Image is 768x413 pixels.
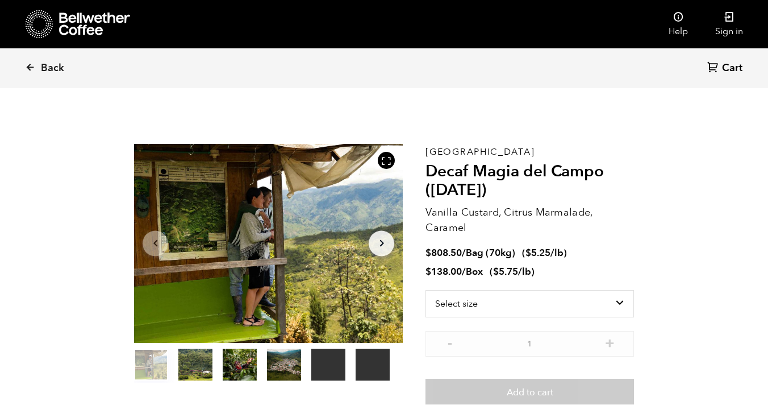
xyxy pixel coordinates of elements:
[425,162,634,200] h2: Decaf Magia del Campo ([DATE])
[425,246,462,259] bdi: 808.50
[722,61,742,75] span: Cart
[356,349,390,381] video: Your browser does not support the video tag.
[525,246,550,259] bdi: 5.25
[425,205,634,236] p: Vanilla Custard, Citrus Marmalade, Caramel
[707,61,745,76] a: Cart
[525,246,531,259] span: $
[425,246,431,259] span: $
[443,337,457,348] button: -
[425,265,462,278] bdi: 138.00
[603,337,617,348] button: +
[466,246,515,259] span: Bag (70kg)
[462,265,466,278] span: /
[462,246,466,259] span: /
[311,349,345,381] video: Your browser does not support the video tag.
[550,246,564,259] span: /lb
[493,265,518,278] bdi: 5.75
[518,265,531,278] span: /lb
[493,265,499,278] span: $
[466,265,483,278] span: Box
[490,265,535,278] span: ( )
[425,379,634,405] button: Add to cart
[425,265,431,278] span: $
[41,61,64,75] span: Back
[522,246,567,259] span: ( )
